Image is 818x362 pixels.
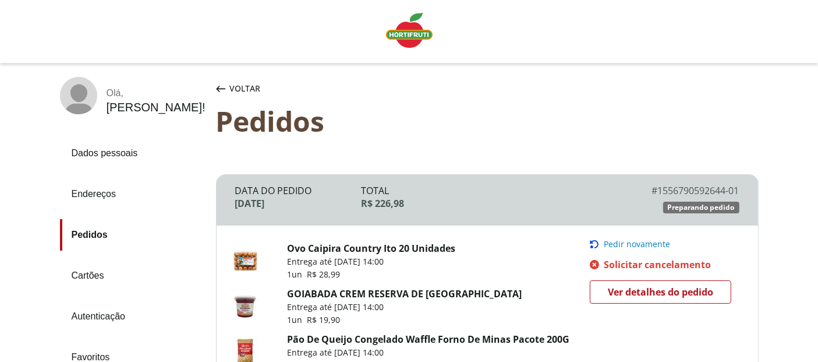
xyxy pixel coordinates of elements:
[307,269,341,280] span: R$ 28,99
[288,256,456,268] p: Entrega até [DATE] 14:00
[361,197,613,210] div: R$ 226,98
[107,88,206,99] div: Olá ,
[608,283,713,301] span: Ver detalhes do pedido
[60,219,207,251] a: Pedidos
[288,333,570,346] a: Pão De Queijo Congelado Waffle Forno De Minas Pacote 200G
[668,203,735,212] span: Preparando pedido
[361,184,613,197] div: Total
[604,258,711,271] span: Solicitar cancelamento
[288,269,307,280] span: 1 un
[590,258,739,271] a: Solicitar cancelamento
[214,77,263,100] button: Voltar
[230,83,261,94] span: Voltar
[604,240,670,249] span: Pedir novamente
[60,138,207,169] a: Dados pessoais
[216,105,759,137] div: Pedidos
[386,13,433,48] img: Logo
[590,280,731,304] a: Ver detalhes do pedido
[60,260,207,291] a: Cartões
[288,242,456,255] a: Ovo Caipira Country Ito 20 Unidades
[288,314,307,325] span: 1 un
[288,301,522,313] p: Entrega até [DATE] 14:00
[231,247,260,276] img: Ovo Caipira Country Ito 20 Unidades
[307,314,341,325] span: R$ 19,90
[107,101,206,114] div: [PERSON_NAME] !
[381,8,437,55] a: Logo
[613,184,739,197] div: # 1556790592644-01
[235,197,362,210] div: [DATE]
[60,178,207,210] a: Endereços
[288,287,522,300] a: GOIABADA CREM RESERVA DE [GEOGRAPHIC_DATA]
[590,240,739,249] button: Pedir novamente
[60,301,207,332] a: Autenticação
[235,184,362,197] div: Data do Pedido
[231,292,260,321] img: GOIABADA CREM RESERVA DE MINAS 400g
[288,347,570,359] p: Entrega até [DATE] 14:00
